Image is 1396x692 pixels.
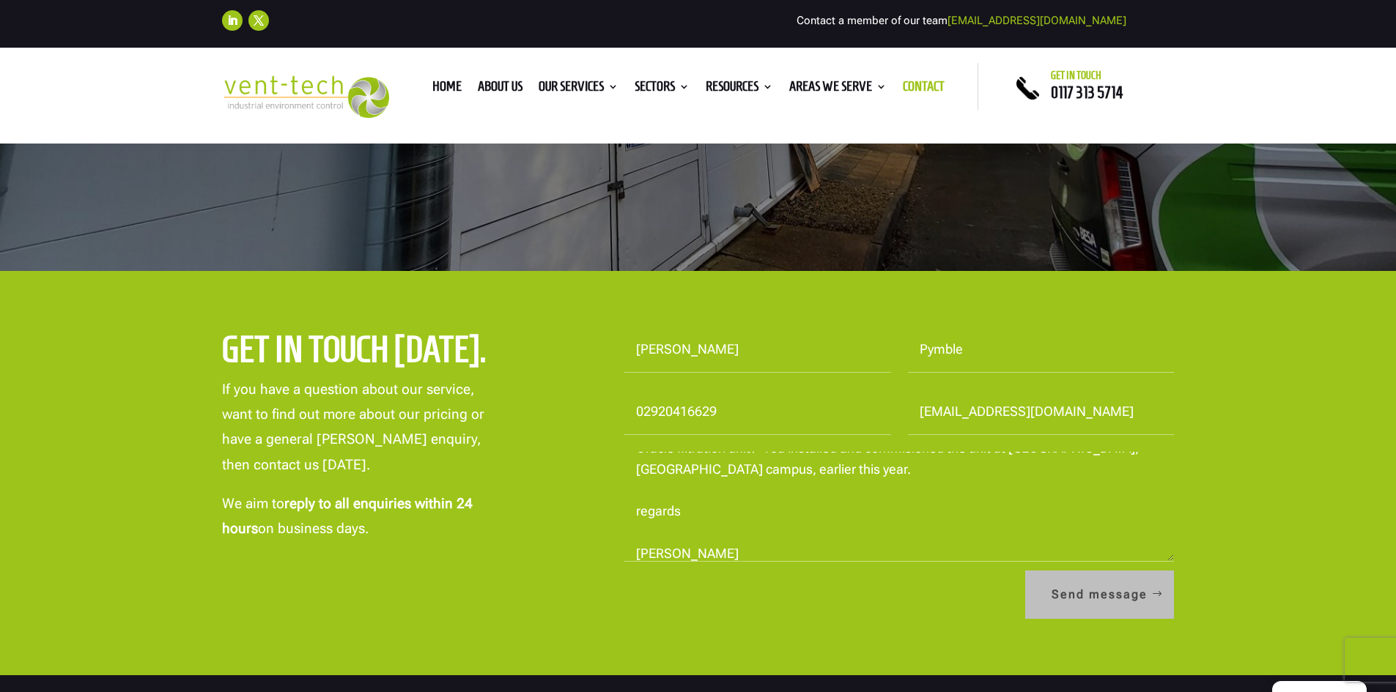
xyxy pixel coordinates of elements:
h2: Get in touch [DATE]. [222,327,528,379]
a: Resources [706,81,773,97]
a: Areas We Serve [789,81,887,97]
a: Sectors [635,81,690,97]
a: Follow on X [248,10,269,31]
span: Get in touch [1051,70,1101,81]
a: [EMAIL_ADDRESS][DOMAIN_NAME] [948,14,1126,27]
input: First Name [624,327,891,373]
span: Contact a member of our team [797,14,1126,27]
a: Our Services [539,81,618,97]
strong: reply to all enquiries within 24 hours [222,495,473,537]
a: About us [478,81,522,97]
a: Contact [903,81,945,97]
img: 2023-09-27T08_35_16.549ZVENT-TECH---Clear-background [222,75,390,119]
a: Home [432,81,462,97]
input: Email Address [908,390,1175,435]
input: Last Name [908,327,1175,373]
input: Your Phone [624,390,891,435]
a: Follow on LinkedIn [222,10,243,31]
span: on business days. [258,520,369,537]
span: We aim to [222,495,284,512]
span: If you have a question about our service, want to find out more about our pricing or have a gener... [222,381,484,473]
button: Send message [1025,570,1174,619]
a: 0117 313 5714 [1051,83,1123,101]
